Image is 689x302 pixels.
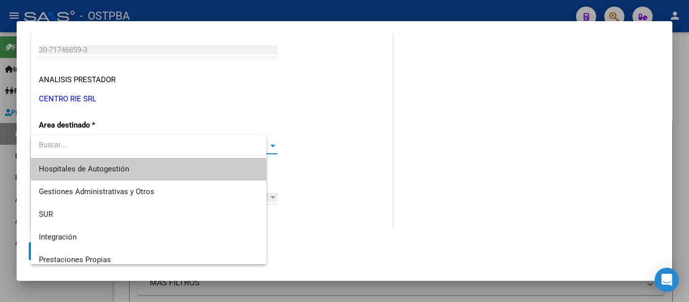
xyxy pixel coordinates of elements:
[31,134,266,155] input: dropdown search
[39,164,129,173] span: Hospitales de Autogestión
[39,255,111,264] span: Prestaciones Propias
[655,268,679,292] div: Open Intercom Messenger
[39,210,53,219] span: SUR
[39,232,77,241] span: Integración
[39,187,154,196] span: Gestiones Administrativas y Otros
